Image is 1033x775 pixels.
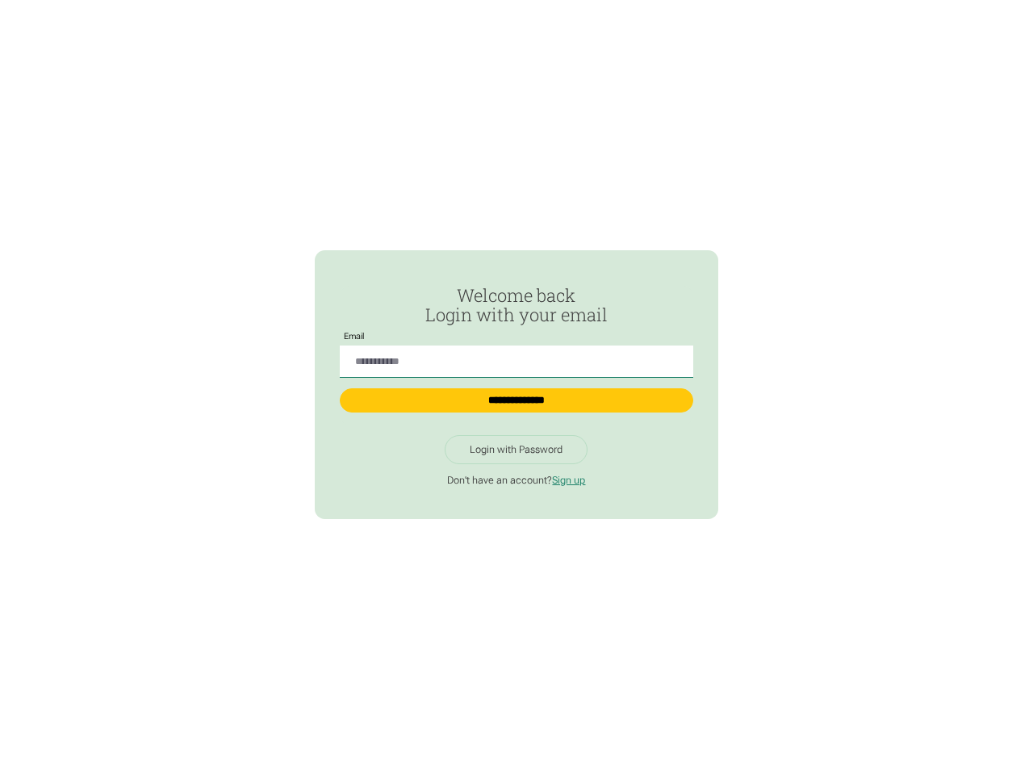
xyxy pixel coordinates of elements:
[340,286,692,425] form: Passwordless Login
[470,443,563,456] div: Login with Password
[340,474,692,487] p: Don't have an account?
[340,286,692,325] h2: Welcome back Login with your email
[340,332,368,341] label: Email
[552,474,585,486] a: Sign up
